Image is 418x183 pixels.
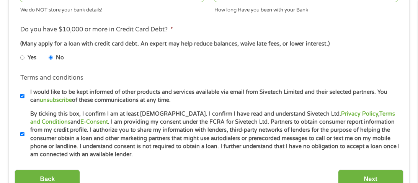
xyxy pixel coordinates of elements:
[80,119,108,125] a: E-Consent
[24,88,400,105] label: I would like to be kept informed of other products and services available via email from Sivetech...
[28,54,36,62] label: Yes
[20,74,83,82] label: Terms and conditions
[214,4,398,14] div: How long Have you been with your Bank
[20,40,398,48] div: (Many apply for a loan with credit card debt. An expert may help reduce balances, waive late fees...
[20,4,204,14] div: We do NOT store your bank details!
[341,111,378,117] a: Privacy Policy
[20,26,173,34] label: Do you have $10,000 or more in Credit Card Debt?
[56,54,64,62] label: No
[24,110,400,159] label: By ticking this box, I confirm I am at least [DEMOGRAPHIC_DATA]. I confirm I have read and unders...
[40,97,72,103] a: unsubscribe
